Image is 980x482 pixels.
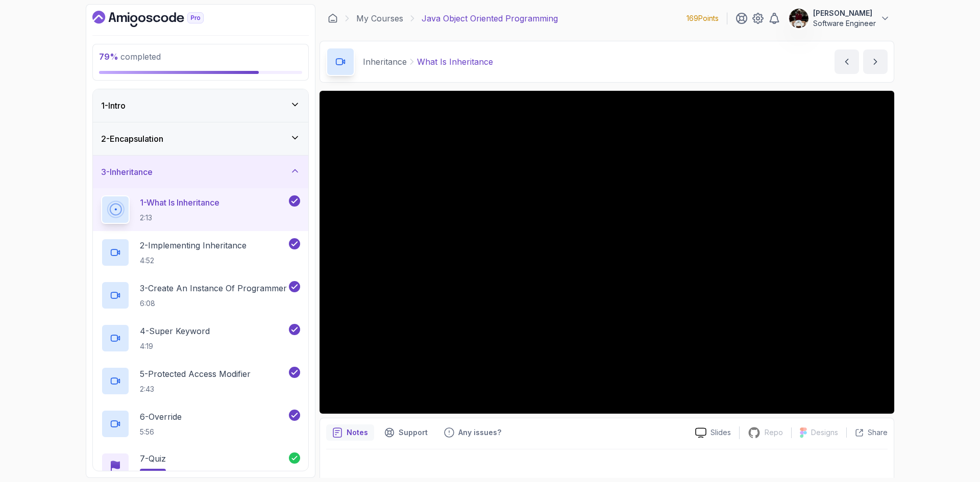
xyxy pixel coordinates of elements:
button: Support button [378,424,434,441]
iframe: chat widget [917,418,980,467]
button: Feedback button [438,424,507,441]
button: 1-Intro [93,89,308,122]
p: 3 - Create An Instance Of Programmer [140,282,287,294]
p: [PERSON_NAME] [813,8,876,18]
p: Software Engineer [813,18,876,29]
p: Java Object Oriented Programming [422,12,558,24]
p: Repo [765,427,783,438]
p: Slides [710,427,731,438]
a: Dashboard [92,11,227,27]
p: Designs [811,427,838,438]
p: 7 - Quiz [140,452,166,465]
button: 4-Super Keyword4:19 [101,324,300,352]
button: previous content [835,49,859,74]
img: user profile image [789,9,808,28]
span: quiz [146,471,160,479]
button: 3-Create An Instance Of Programmer6:08 [101,281,300,310]
p: Notes [347,427,368,438]
p: 6 - Override [140,411,182,423]
button: 2-Encapsulation [93,122,308,155]
p: 4:19 [140,341,210,351]
p: 5 - Protected Access Modifier [140,368,251,380]
button: 7-Quizquiz [101,452,300,481]
p: Share [868,427,888,438]
button: 6-Override5:56 [101,410,300,438]
button: 2-Implementing Inheritance4:52 [101,238,300,267]
p: Inheritance [363,56,407,68]
p: 2 - Implementing Inheritance [140,239,247,251]
a: My Courses [356,12,403,24]
span: 79 % [99,52,118,62]
p: 4 - Super Keyword [140,325,210,337]
h3: 2 - Encapsulation [101,133,163,145]
span: completed [99,52,161,62]
iframe: 1 - What is Inheritance [320,91,894,414]
p: 1 - What Is Inheritance [140,196,219,209]
p: 2:43 [140,384,251,394]
p: 4:52 [140,256,247,266]
h3: 3 - Inheritance [101,166,153,178]
p: What Is Inheritance [417,56,493,68]
a: Slides [687,427,739,438]
button: 3-Inheritance [93,156,308,188]
p: Support [399,427,428,438]
button: next content [863,49,888,74]
p: 2:13 [140,213,219,223]
p: Any issues? [458,427,501,438]
button: notes button [326,424,374,441]
a: Dashboard [328,13,338,23]
button: user profile image[PERSON_NAME]Software Engineer [789,8,890,29]
button: 5-Protected Access Modifier2:43 [101,367,300,395]
h3: 1 - Intro [101,99,126,112]
p: 6:08 [140,298,287,309]
button: Share [846,427,888,438]
p: 5:56 [140,427,182,437]
p: 169 Points [687,13,719,23]
button: 1-What Is Inheritance2:13 [101,195,300,224]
